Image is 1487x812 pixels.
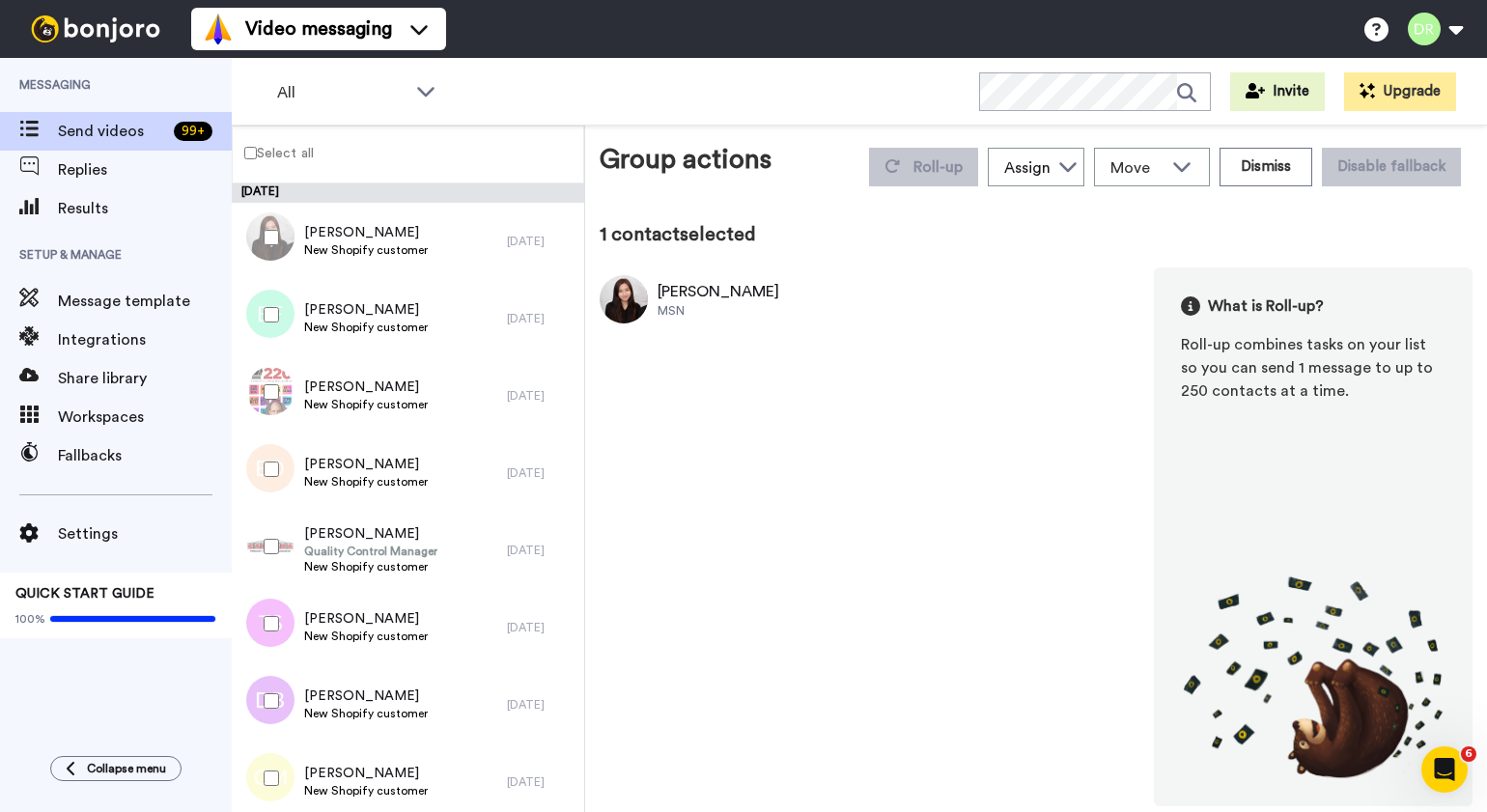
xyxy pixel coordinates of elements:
[1004,156,1051,180] div: Assign
[15,587,154,601] span: QUICK START GUIDE
[507,311,575,326] div: [DATE]
[304,629,428,644] span: New Shopify customer
[50,756,182,781] button: Collapse menu
[1220,148,1312,186] button: Dismiss
[1181,575,1445,779] img: joro-roll.png
[15,611,45,627] span: 100%
[1421,746,1468,793] iframe: Intercom live chat
[304,223,428,242] span: [PERSON_NAME]
[277,81,407,104] span: All
[304,474,428,490] span: New Shopify customer
[203,14,234,44] img: vm-color.svg
[600,140,772,186] div: Group actions
[58,158,232,182] span: Replies
[1461,746,1476,762] span: 6
[304,783,428,798] span: New Shopify customer
[600,275,648,323] img: Image of Sinhui Lee
[23,15,168,42] img: bj-logo-header-white.svg
[244,147,257,159] input: Select all
[507,543,575,558] div: [DATE]
[1181,333,1445,403] div: Roll-up combines tasks on your list so you can send 1 message to up to 250 contacts at a time.
[507,697,575,713] div: [DATE]
[1230,72,1325,111] button: Invite
[58,406,232,429] span: Workspaces
[58,444,232,467] span: Fallbacks
[304,300,428,320] span: [PERSON_NAME]
[304,764,428,783] span: [PERSON_NAME]
[507,234,575,249] div: [DATE]
[658,303,779,319] div: MSN
[913,159,963,175] span: Roll-up
[58,367,232,390] span: Share library
[304,544,437,559] span: Quality Control Manager
[1344,72,1456,111] button: Upgrade
[1208,294,1324,318] span: What is Roll-up?
[58,120,166,143] span: Send videos
[304,397,428,412] span: New Shopify customer
[869,148,978,186] button: Roll-up
[58,328,232,351] span: Integrations
[174,122,212,141] div: 99 +
[233,141,314,164] label: Select all
[304,378,428,397] span: [PERSON_NAME]
[507,774,575,790] div: [DATE]
[232,183,584,203] div: [DATE]
[304,455,428,474] span: [PERSON_NAME]
[58,522,232,546] span: Settings
[658,280,779,303] div: [PERSON_NAME]
[304,609,428,629] span: [PERSON_NAME]
[600,221,1473,248] div: 1 contact selected
[245,15,392,42] span: Video messaging
[507,465,575,481] div: [DATE]
[507,388,575,404] div: [DATE]
[304,559,437,574] span: New Shopify customer
[58,197,232,220] span: Results
[304,242,428,258] span: New Shopify customer
[304,524,437,544] span: [PERSON_NAME]
[1110,156,1163,180] span: Move
[58,290,232,313] span: Message template
[87,761,166,776] span: Collapse menu
[507,620,575,635] div: [DATE]
[1322,148,1461,186] button: Disable fallback
[304,686,428,706] span: [PERSON_NAME]
[304,706,428,721] span: New Shopify customer
[304,320,428,335] span: New Shopify customer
